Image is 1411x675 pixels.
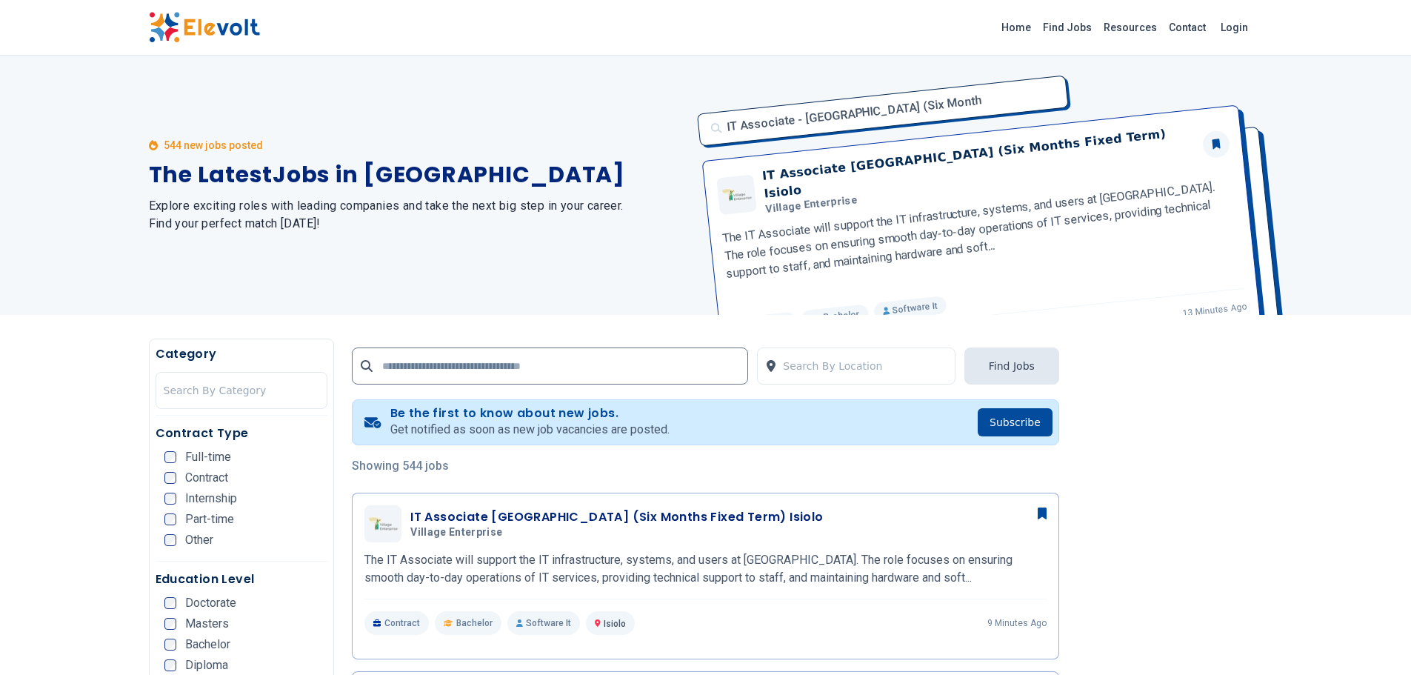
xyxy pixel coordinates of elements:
span: Part-time [185,513,234,525]
span: Doctorate [185,597,236,609]
span: Internship [185,493,237,505]
a: Village EnterpriseIT Associate [GEOGRAPHIC_DATA] (Six Months Fixed Term) IsioloVillage Enterprise... [364,505,1047,635]
p: 544 new jobs posted [164,138,263,153]
input: Other [164,534,176,546]
a: Find Jobs [1037,16,1098,39]
input: Bachelor [164,639,176,651]
p: Showing 544 jobs [352,457,1059,475]
p: Software It [507,611,580,635]
h2: Explore exciting roles with leading companies and take the next big step in your career. Find you... [149,197,688,233]
a: Resources [1098,16,1163,39]
span: Bachelor [185,639,230,651]
span: Contract [185,472,228,484]
span: Full-time [185,451,231,463]
span: Isiolo [604,619,626,629]
button: Subscribe [978,408,1053,436]
h4: Be the first to know about new jobs. [390,406,670,421]
input: Full-time [164,451,176,463]
span: Diploma [185,659,228,671]
h5: Category [156,345,328,363]
span: Masters [185,618,229,630]
input: Doctorate [164,597,176,609]
p: Get notified as soon as new job vacancies are posted. [390,421,670,439]
input: Masters [164,618,176,630]
input: Contract [164,472,176,484]
input: Part-time [164,513,176,525]
a: Contact [1163,16,1212,39]
h5: Education Level [156,571,328,588]
input: Diploma [164,659,176,671]
input: Internship [164,493,176,505]
p: Contract [364,611,429,635]
span: Bachelor [456,617,493,629]
p: 9 minutes ago [987,617,1047,629]
span: Other [185,534,213,546]
p: The IT Associate will support the IT infrastructure, systems, and users at [GEOGRAPHIC_DATA]. The... [364,551,1047,587]
a: Home [995,16,1037,39]
img: Village Enterprise [368,516,398,531]
img: Elevolt [149,12,260,43]
a: Login [1212,13,1257,42]
button: Find Jobs [964,348,1059,385]
span: Village Enterprise [410,526,502,539]
h5: Contract Type [156,425,328,442]
h1: The Latest Jobs in [GEOGRAPHIC_DATA] [149,162,688,188]
h3: IT Associate [GEOGRAPHIC_DATA] (Six Months Fixed Term) Isiolo [410,508,823,526]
